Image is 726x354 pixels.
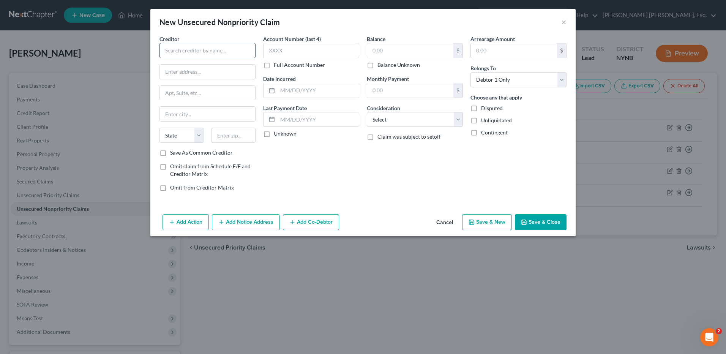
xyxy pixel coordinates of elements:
input: MM/DD/YYYY [278,112,359,127]
button: Add Notice Address [212,214,280,230]
span: 2 [716,328,722,334]
label: Date Incurred [263,75,296,83]
label: Balance [367,35,385,43]
label: Choose any that apply [470,93,522,101]
label: Arrearage Amount [470,35,515,43]
input: XXXX [263,43,359,58]
label: Full Account Number [274,61,325,69]
input: Search creditor by name... [159,43,256,58]
span: Omit claim from Schedule E/F and Creditor Matrix [170,163,251,177]
div: New Unsecured Nonpriority Claim [159,17,280,27]
span: Creditor [159,36,180,42]
button: Save & Close [515,214,567,230]
input: 0.00 [367,43,453,58]
label: Consideration [367,104,400,112]
input: 0.00 [367,83,453,98]
label: Save As Common Creditor [170,149,233,156]
input: Enter city... [160,107,255,121]
button: × [561,17,567,27]
div: $ [453,83,462,98]
span: Claim was subject to setoff [377,133,441,140]
label: Last Payment Date [263,104,307,112]
label: Monthly Payment [367,75,409,83]
iframe: Intercom live chat [700,328,718,346]
span: Contingent [481,129,508,136]
input: Enter address... [160,65,255,79]
label: Balance Unknown [377,61,420,69]
button: Save & New [462,214,512,230]
div: $ [557,43,566,58]
button: Cancel [430,215,459,230]
span: Unliquidated [481,117,512,123]
input: 0.00 [471,43,557,58]
label: Account Number (last 4) [263,35,321,43]
button: Add Co-Debtor [283,214,339,230]
div: $ [453,43,462,58]
input: Enter zip... [211,128,256,143]
span: Belongs To [470,65,496,71]
span: Disputed [481,105,503,111]
input: Apt, Suite, etc... [160,86,255,100]
input: MM/DD/YYYY [278,83,359,98]
label: Unknown [274,130,297,137]
button: Add Action [163,214,209,230]
span: Omit from Creditor Matrix [170,184,234,191]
